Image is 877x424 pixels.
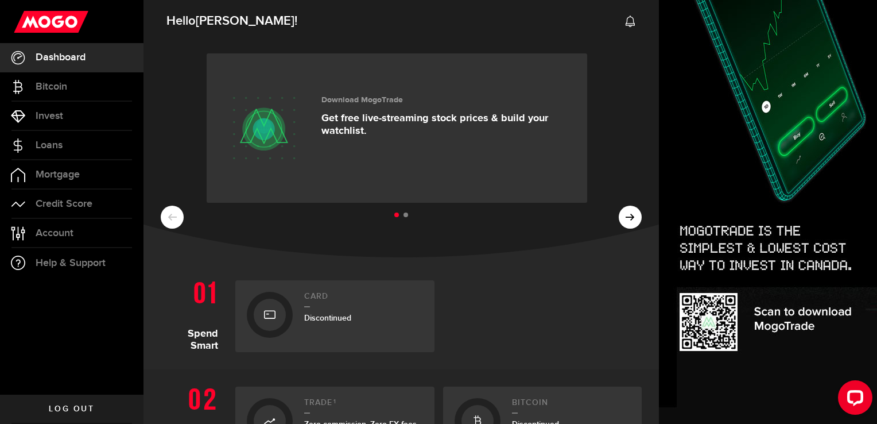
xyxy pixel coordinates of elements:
span: [PERSON_NAME] [196,13,294,29]
span: Log out [49,405,94,413]
sup: 1 [333,398,336,405]
h2: Card [304,292,423,307]
span: Account [36,228,73,238]
span: Invest [36,111,63,121]
span: Mortgage [36,169,80,180]
a: Download MogoTrade Get free live-streaming stock prices & build your watchlist. [207,53,587,203]
span: Credit Score [36,199,92,209]
p: Get free live-streaming stock prices & build your watchlist. [321,112,570,137]
span: Discontinued [304,313,351,323]
span: Loans [36,140,63,151]
h2: Bitcoin [512,398,631,414]
span: Help & Support [36,258,106,268]
span: Dashboard [36,52,86,63]
h1: Spend Smart [161,275,227,352]
span: Hello ! [166,9,297,33]
h2: Trade [304,398,423,414]
span: Bitcoin [36,82,67,92]
h3: Download MogoTrade [321,95,570,105]
a: CardDiscontinued [235,280,434,352]
iframe: LiveChat chat widget [829,376,877,424]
